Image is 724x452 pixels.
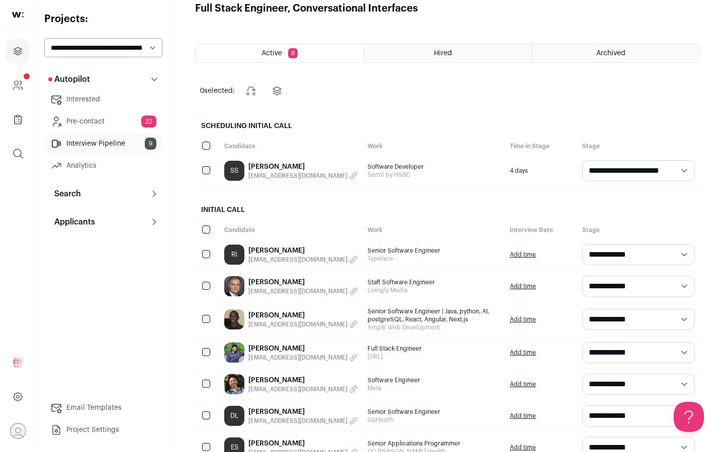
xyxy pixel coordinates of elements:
[248,375,357,385] a: [PERSON_NAME]
[248,385,347,393] span: [EMAIL_ADDRESS][DOMAIN_NAME]
[48,73,90,85] p: Autopilot
[10,423,26,439] button: Open dropdown
[195,115,700,137] h2: Scheduling Initial Call
[288,48,298,58] span: 9
[248,320,347,328] span: [EMAIL_ADDRESS][DOMAIN_NAME]
[368,278,500,286] span: Staff Software Engineer
[368,384,500,392] span: Meta
[248,162,357,172] a: [PERSON_NAME]
[248,407,357,417] a: [PERSON_NAME]
[141,116,156,128] span: 22
[248,256,357,264] button: [EMAIL_ADDRESS][DOMAIN_NAME]
[145,138,156,150] span: 9
[364,44,531,62] a: Hired
[44,89,162,109] a: Interested
[368,171,500,179] span: Semfi by HSBC
[44,156,162,176] a: Analytics
[44,398,162,418] a: Email Templates
[224,161,244,181] a: SS
[368,255,500,263] span: Typeface
[368,307,500,323] span: Senior Software Engineer | Java, python, AI, postgreSQL, React, Angular, Next.js
[434,50,452,57] span: Hired
[510,380,536,388] a: Add time
[596,50,625,57] span: Archived
[248,256,347,264] span: [EMAIL_ADDRESS][DOMAIN_NAME]
[248,438,357,448] a: [PERSON_NAME]
[368,376,500,384] span: Software Engineer
[200,87,204,94] span: 0
[248,172,347,180] span: [EMAIL_ADDRESS][DOMAIN_NAME]
[510,443,536,451] a: Add time
[224,245,244,265] a: RI
[505,155,577,186] div: 4 days
[195,199,700,221] h2: Initial Call
[248,172,357,180] button: [EMAIL_ADDRESS][DOMAIN_NAME]
[239,79,263,103] button: Change stage
[12,12,24,18] img: wellfound-shorthand-0d5821cbd27db2630d0214b213865d53afaa358527fdda9d0ea32b1df1b89c2c.svg
[368,247,500,255] span: Senior Software Engineer
[248,320,357,328] button: [EMAIL_ADDRESS][DOMAIN_NAME]
[224,343,244,363] img: 25423d54c659bfea9b002ffcc500de1900a20574cf644dedc10087ea0a4c8248
[224,276,244,296] img: ec8145fcedaf74ab75c2e2c8f6603f2e6b5448a294bc5b82d1ccf9679fe237bd
[505,221,577,239] div: Interview Date
[510,315,536,323] a: Add time
[510,282,536,290] a: Add time
[44,69,162,89] button: Autopilot
[368,353,500,361] span: [URL]
[248,354,357,362] button: [EMAIL_ADDRESS][DOMAIN_NAME]
[248,417,357,425] button: [EMAIL_ADDRESS][DOMAIN_NAME]
[363,221,505,239] div: Work
[44,184,162,204] button: Search
[248,277,357,287] a: [PERSON_NAME]
[577,137,700,155] div: Stage
[368,163,500,171] span: Software Developer
[577,221,700,239] div: Stage
[219,137,363,155] div: Candidate
[224,374,244,394] img: e838a1079c636d43b77d0fca5b8bbdd14c9787b1cf1485858a42b036e1e50115
[248,344,357,354] a: [PERSON_NAME]
[48,188,81,200] p: Search
[368,439,500,447] span: Senior Applications Programmer
[248,417,347,425] span: [EMAIL_ADDRESS][DOMAIN_NAME]
[505,137,577,155] div: Time in Stage
[44,111,162,132] a: Pre-contact22
[200,86,235,96] span: selected:
[248,246,357,256] a: [PERSON_NAME]
[44,134,162,154] a: Interview Pipeline9
[368,345,500,353] span: Full Stack Engineer
[248,287,357,295] button: [EMAIL_ADDRESS][DOMAIN_NAME]
[510,412,536,420] a: Add time
[674,402,704,432] iframe: Help Scout Beacon - Open
[44,420,162,440] a: Project Settings
[368,408,500,416] span: Senior Software Engineer
[44,12,162,26] h2: Projects:
[368,286,500,294] span: Livingly Media
[219,221,363,239] div: Candidate
[6,73,30,97] a: Company and ATS Settings
[224,309,244,329] img: 88b35113f4230918d320c3c56992fc1c17a1a91ed6f6be3a28b4c88e5e96783d
[368,416,500,424] span: GoHealth
[363,137,505,155] div: Work
[248,287,347,295] span: [EMAIL_ADDRESS][DOMAIN_NAME]
[6,39,30,63] a: Projects
[248,310,357,320] a: [PERSON_NAME]
[44,212,162,232] button: Applicants
[248,354,347,362] span: [EMAIL_ADDRESS][DOMAIN_NAME]
[224,406,244,426] a: DL
[6,107,30,132] a: Company Lists
[248,385,357,393] button: [EMAIL_ADDRESS][DOMAIN_NAME]
[261,50,282,57] span: Active
[532,44,699,62] a: Archived
[48,216,95,228] p: Applicants
[195,2,418,16] h1: Full Stack Engineer, Conversational Interfaces
[510,349,536,357] a: Add time
[510,251,536,259] a: Add time
[368,323,500,331] span: Ample Web Development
